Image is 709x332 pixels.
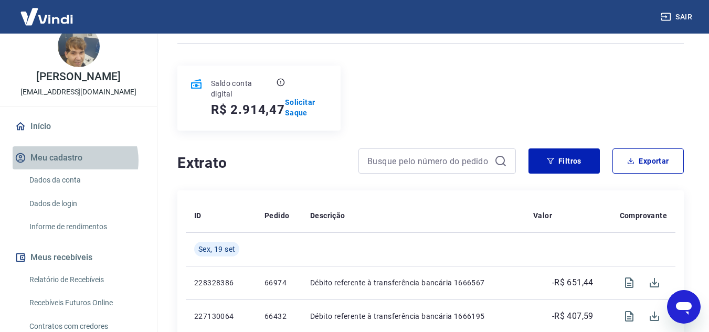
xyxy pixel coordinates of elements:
p: Comprovante [620,210,667,221]
a: Início [13,115,144,138]
span: Visualizar [617,304,642,329]
a: Informe de rendimentos [25,216,144,238]
h4: Extrato [177,153,346,174]
img: Vindi [13,1,81,33]
p: 66432 [264,311,293,322]
p: 227130064 [194,311,248,322]
p: Descrição [310,210,345,221]
img: 41b927f9-864c-46ce-a309-6479e0473eb7.jpeg [58,25,100,67]
a: Recebíveis Futuros Online [25,292,144,314]
a: Dados da conta [25,169,144,191]
a: Solicitar Saque [285,97,328,118]
a: Dados de login [25,193,144,215]
button: Filtros [528,148,600,174]
span: Visualizar [617,270,642,295]
p: Pedido [264,210,289,221]
p: Valor [533,210,552,221]
p: Saldo conta digital [211,78,274,99]
p: [PERSON_NAME] [36,71,120,82]
span: Sex, 19 set [198,244,235,254]
p: -R$ 407,59 [552,310,594,323]
h5: R$ 2.914,47 [211,101,285,118]
a: Relatório de Recebíveis [25,269,144,291]
iframe: Botão para abrir a janela de mensagens [667,290,701,324]
p: 228328386 [194,277,248,288]
span: Download [642,304,667,329]
button: Meu cadastro [13,146,144,169]
input: Busque pelo número do pedido [367,153,490,169]
p: -R$ 651,44 [552,276,594,289]
p: Débito referente à transferência bancária 1666195 [310,311,516,322]
p: ID [194,210,202,221]
button: Sair [659,7,696,27]
p: [EMAIL_ADDRESS][DOMAIN_NAME] [20,87,136,98]
p: Débito referente à transferência bancária 1666567 [310,277,516,288]
button: Meus recebíveis [13,246,144,269]
span: Download [642,270,667,295]
p: 66974 [264,277,293,288]
button: Exportar [612,148,684,174]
